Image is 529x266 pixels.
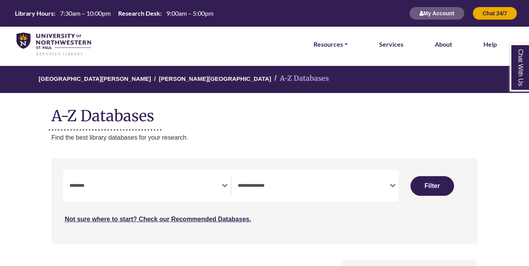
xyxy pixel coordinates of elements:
[51,66,478,93] nav: breadcrumb
[435,39,452,49] a: About
[51,133,478,143] p: Find the best library databases for your research.
[16,33,91,56] img: library_home
[409,10,465,16] a: My Account
[51,158,478,244] nav: Search filters
[238,183,390,189] textarea: Filter
[410,176,454,196] button: Submit for Search Results
[166,9,213,17] span: 9:00am – 5:00pm
[39,74,151,82] a: [GEOGRAPHIC_DATA][PERSON_NAME]
[51,101,478,125] h1: A-Z Databases
[472,10,517,16] a: Chat 24/7
[379,39,403,49] a: Services
[483,39,497,49] a: Help
[12,9,56,17] th: Library Hours:
[409,7,465,20] button: My Account
[65,216,251,222] a: Not sure where to start? Check our Recommended Databases.
[472,7,517,20] button: Chat 24/7
[271,73,329,84] li: A-Z Databases
[159,74,271,82] a: [PERSON_NAME][GEOGRAPHIC_DATA]
[115,9,162,17] th: Research Desk:
[12,9,217,18] a: Hours Today
[12,9,217,16] table: Hours Today
[60,9,111,17] span: 7:30am – 10:00pm
[314,39,348,49] a: Resources
[69,183,221,189] textarea: Filter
